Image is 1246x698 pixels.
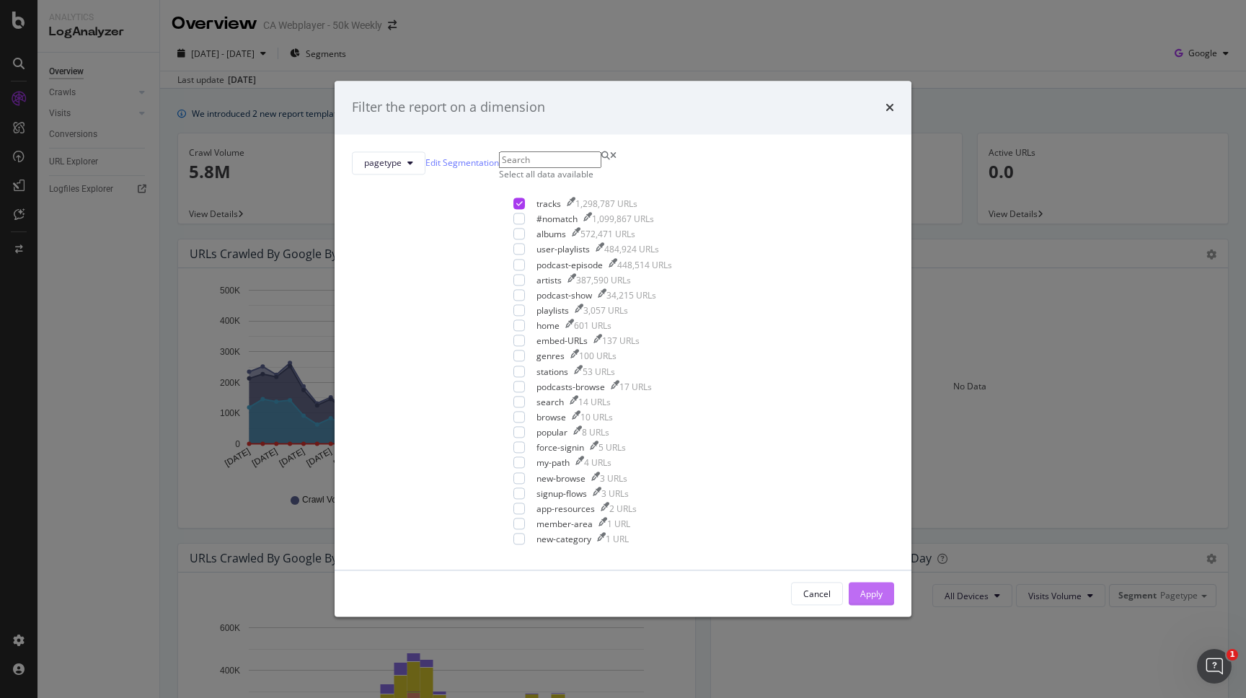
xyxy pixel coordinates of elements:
div: 2 URLs [609,503,637,515]
div: browse [536,411,566,423]
div: 4 URLs [584,457,611,469]
span: pagetype [364,157,402,169]
div: new-browse [536,472,586,485]
div: new-category [536,533,591,545]
div: 572,471 URLs [580,229,635,241]
div: artists [536,274,562,286]
div: app-resources [536,503,595,515]
div: podcast-episode [536,259,603,271]
span: 1 [1227,649,1238,661]
div: 100 URLs [579,350,617,363]
div: embed-URLs [536,335,588,348]
div: 34,215 URLs [606,289,656,301]
div: modal [335,81,911,617]
div: 8 URLs [582,426,609,438]
div: #nomatch [536,213,578,226]
div: 14 URLs [578,396,611,408]
input: Search [499,151,601,168]
div: 484,924 URLs [604,244,659,256]
div: podcast-show [536,289,592,301]
div: Cancel [803,588,831,600]
div: 17 URLs [619,381,652,393]
div: 3 URLs [601,487,629,500]
div: 601 URLs [574,320,611,332]
div: playlists [536,304,569,317]
div: 1 URL [607,518,630,530]
div: albums [536,229,566,241]
div: 1 URL [606,533,629,545]
div: stations [536,366,568,378]
div: user-playlists [536,244,590,256]
div: podcasts-browse [536,381,605,393]
div: 1,099,867 URLs [592,213,654,226]
button: Apply [849,583,894,606]
div: times [885,98,894,117]
div: 3,057 URLs [583,304,628,317]
div: Select all data available [499,168,686,180]
div: genres [536,350,565,363]
div: Apply [860,588,883,600]
div: 5 URLs [598,442,626,454]
div: my-path [536,457,570,469]
div: 387,590 URLs [576,274,631,286]
iframe: Intercom live chat [1197,649,1232,684]
div: Filter the report on a dimension [352,98,545,117]
div: 137 URLs [602,335,640,348]
div: 10 URLs [580,411,613,423]
div: signup-flows [536,487,587,500]
div: 3 URLs [600,472,627,485]
div: force-signin [536,442,584,454]
div: 448,514 URLs [617,259,672,271]
a: Edit Segmentation [425,156,499,171]
div: home [536,320,560,332]
div: tracks [536,198,561,210]
div: popular [536,426,567,438]
div: member-area [536,518,593,530]
div: search [536,396,564,408]
button: Cancel [791,583,843,606]
div: 1,298,787 URLs [575,198,637,210]
button: pagetype [352,151,425,174]
div: 53 URLs [583,366,615,378]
